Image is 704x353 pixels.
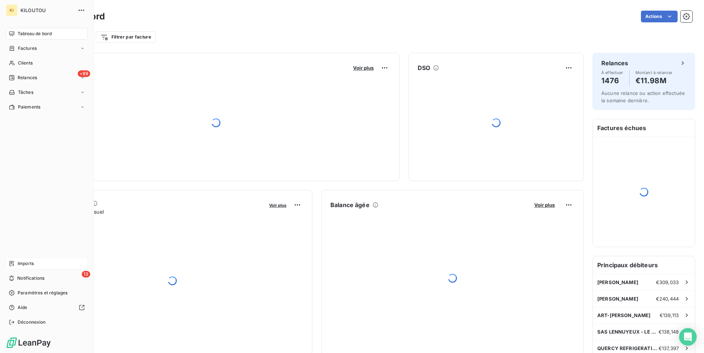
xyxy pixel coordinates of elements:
[269,203,286,208] span: Voir plus
[6,4,18,16] div: KI
[18,290,67,296] span: Paramètres et réglages
[18,304,27,311] span: Aide
[635,75,673,87] h4: €11.98M
[597,279,638,285] span: [PERSON_NAME]
[660,312,679,318] span: €139,113
[641,11,678,22] button: Actions
[601,70,623,75] span: À effectuer
[267,202,289,208] button: Voir plus
[18,319,46,326] span: Déconnexion
[656,296,679,302] span: €240,444
[21,7,73,13] span: KILOUTOU
[597,345,659,351] span: QUERCY REFRIGERATION
[18,45,37,52] span: Factures
[601,75,623,87] h4: 1476
[18,30,52,37] span: Tableau de bord
[597,329,659,335] span: SAS LENNUYEUX - LE FOLL
[534,202,555,208] span: Voir plus
[6,302,88,313] a: Aide
[593,119,695,137] h6: Factures échues
[17,275,44,282] span: Notifications
[18,74,37,81] span: Relances
[659,345,679,351] span: €137,397
[18,104,40,110] span: Paiements
[635,70,673,75] span: Montant à relancer
[330,201,370,209] h6: Balance âgée
[597,296,638,302] span: [PERSON_NAME]
[353,65,374,71] span: Voir plus
[41,208,264,216] span: Chiffre d'affaires mensuel
[96,31,156,43] button: Filtrer par facture
[656,279,679,285] span: €309,033
[593,256,695,274] h6: Principaux débiteurs
[532,202,557,208] button: Voir plus
[601,59,628,67] h6: Relances
[78,70,90,77] span: +99
[18,89,33,96] span: Tâches
[597,312,651,318] span: ART-[PERSON_NAME]
[82,271,90,277] span: 13
[18,260,34,267] span: Imports
[351,65,376,71] button: Voir plus
[659,329,679,335] span: €138,148
[601,90,685,103] span: Aucune relance ou action effectuée la semaine dernière.
[418,63,430,72] h6: DSO
[18,60,33,66] span: Clients
[679,328,697,346] div: Open Intercom Messenger
[6,337,51,349] img: Logo LeanPay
